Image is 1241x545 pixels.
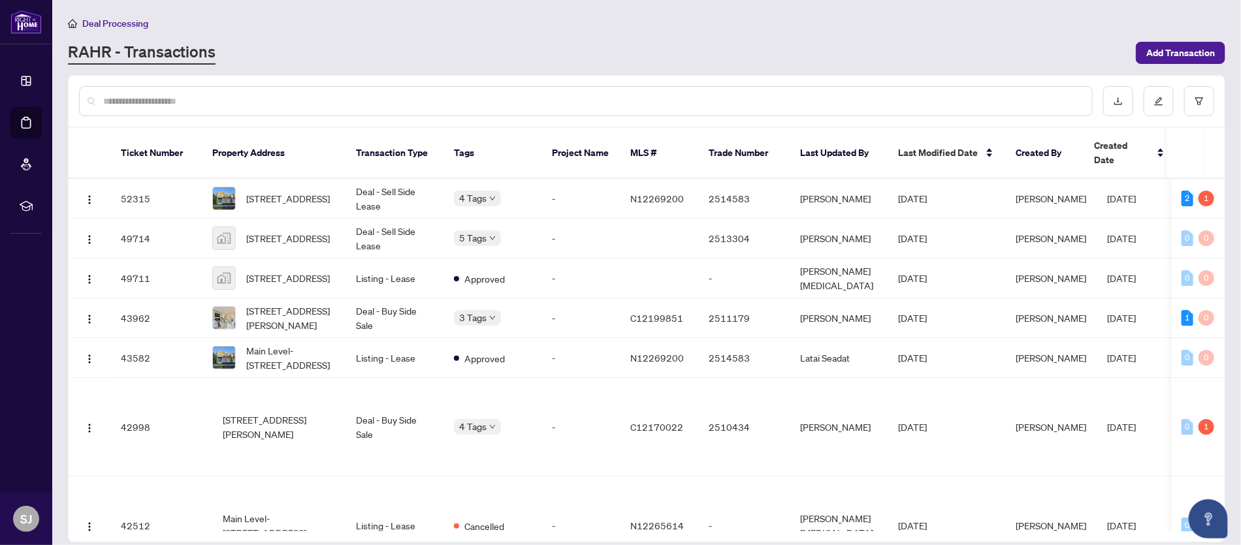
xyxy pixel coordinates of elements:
span: filter [1195,97,1204,106]
span: N12269200 [630,352,684,364]
span: [PERSON_NAME] [1016,520,1086,531]
span: Deal Processing [82,18,148,29]
button: Logo [79,416,100,437]
td: 2513304 [698,219,790,258]
img: Logo [84,234,95,245]
div: 0 [1199,310,1214,326]
img: thumbnail-img [213,187,235,210]
img: thumbnail-img [213,307,235,329]
td: Listing - Lease [346,258,443,298]
span: 5 Tags [459,230,487,245]
th: Trade Number [698,128,790,179]
span: down [489,195,496,202]
span: [DATE] [898,193,927,204]
span: [DATE] [1107,193,1136,204]
div: 0 [1182,518,1193,533]
span: [DATE] [898,272,927,284]
button: Logo [79,268,100,288]
span: [PERSON_NAME] [1016,272,1086,284]
span: [DATE] [898,352,927,364]
span: down [489,315,496,321]
div: 1 [1199,191,1214,206]
img: thumbnail-img [213,227,235,249]
span: [STREET_ADDRESS][PERSON_NAME] [223,413,335,441]
button: Logo [79,307,100,328]
button: Logo [79,515,100,536]
td: - [541,219,620,258]
button: edit [1144,86,1174,116]
div: 1 [1182,310,1193,326]
span: [PERSON_NAME] [1016,312,1086,324]
span: C12170022 [630,421,683,433]
button: Logo [79,188,100,209]
span: [DATE] [898,312,927,324]
span: [STREET_ADDRESS] [246,191,330,206]
td: - [541,179,620,219]
td: 2511179 [698,298,790,338]
span: down [489,424,496,430]
span: [DATE] [898,232,927,244]
span: [DATE] [1107,272,1136,284]
td: - [541,378,620,476]
td: 49714 [110,219,202,258]
td: [PERSON_NAME] [790,298,888,338]
span: [STREET_ADDRESS] [246,271,330,285]
img: Logo [84,314,95,324]
th: Property Address [202,128,346,179]
div: 0 [1199,350,1214,366]
span: [DATE] [1107,520,1136,531]
td: - [541,258,620,298]
th: Ticket Number [110,128,202,179]
th: Created By [1005,128,1084,179]
span: Cancelled [464,519,504,533]
span: Approved [464,272,505,286]
td: 43582 [110,338,202,378]
th: Project Name [541,128,620,179]
span: [PERSON_NAME] [1016,352,1086,364]
td: - [541,338,620,378]
span: download [1114,97,1123,106]
button: Logo [79,347,100,368]
button: filter [1184,86,1214,116]
span: Approved [464,351,505,366]
td: - [698,258,790,298]
td: Deal - Buy Side Sale [346,298,443,338]
span: 3 Tags [459,310,487,325]
td: 42998 [110,378,202,476]
img: Logo [84,423,95,433]
th: Created Date [1084,128,1175,179]
td: Deal - Sell Side Lease [346,179,443,219]
span: [DATE] [1107,352,1136,364]
span: [DATE] [1107,232,1136,244]
span: [DATE] [1107,312,1136,324]
div: 1 [1199,419,1214,435]
th: Last Updated By [790,128,888,179]
span: edit [1154,97,1163,106]
th: Transaction Type [346,128,443,179]
td: Listing - Lease [346,338,443,378]
div: 2 [1182,191,1193,206]
img: Logo [84,195,95,205]
td: [PERSON_NAME] [790,179,888,219]
td: Deal - Buy Side Sale [346,378,443,476]
td: Deal - Sell Side Lease [346,219,443,258]
span: Main Level-[STREET_ADDRESS] [223,511,335,540]
button: Logo [79,228,100,249]
span: Main Level-[STREET_ADDRESS] [246,343,335,372]
div: 0 [1182,350,1193,366]
img: Logo [84,354,95,364]
span: N12269200 [630,193,684,204]
td: Latai Seadat [790,338,888,378]
span: [PERSON_NAME] [1016,421,1086,433]
button: download [1103,86,1133,116]
span: 4 Tags [459,419,487,434]
td: [PERSON_NAME][MEDICAL_DATA] [790,258,888,298]
td: 2514583 [698,179,790,219]
td: [PERSON_NAME] [790,219,888,258]
div: 0 [1182,419,1193,435]
td: [PERSON_NAME] [790,378,888,476]
span: [STREET_ADDRESS] [246,231,330,245]
td: 2514583 [698,338,790,378]
span: [DATE] [898,421,927,433]
span: Created Date [1094,138,1149,167]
